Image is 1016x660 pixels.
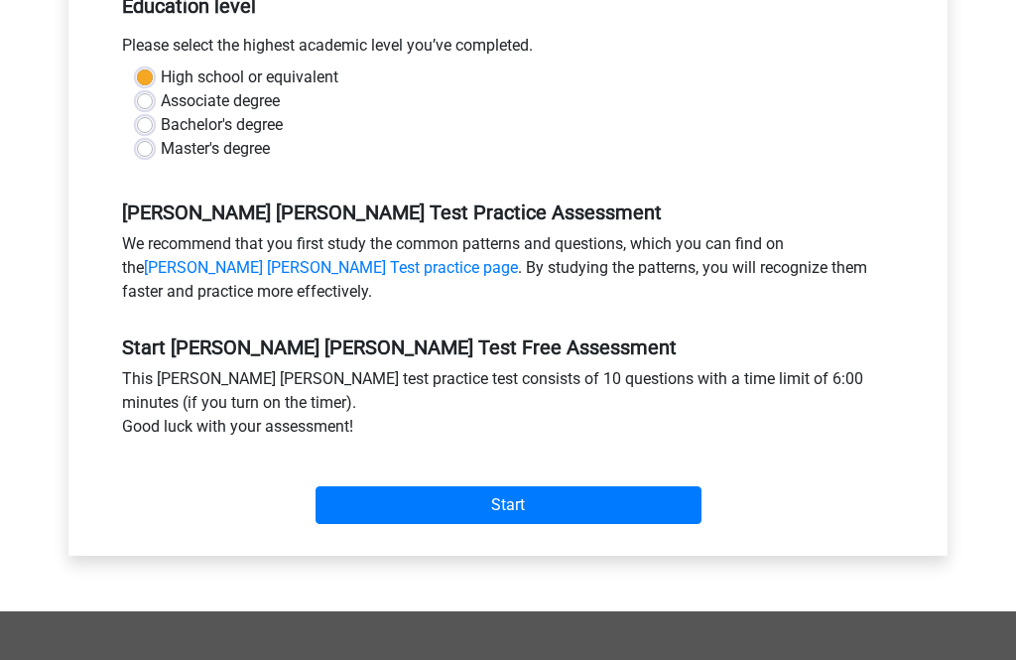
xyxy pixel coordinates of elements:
[122,200,894,224] h5: [PERSON_NAME] [PERSON_NAME] Test Practice Assessment
[107,232,909,312] div: We recommend that you first study the common patterns and questions, which you can find on the . ...
[144,258,518,277] a: [PERSON_NAME] [PERSON_NAME] Test practice page
[161,66,338,89] label: High school or equivalent
[316,486,701,524] input: Start
[161,137,270,161] label: Master's degree
[107,34,909,66] div: Please select the highest academic level you’ve completed.
[122,335,894,359] h5: Start [PERSON_NAME] [PERSON_NAME] Test Free Assessment
[161,113,283,137] label: Bachelor's degree
[107,367,909,447] div: This [PERSON_NAME] [PERSON_NAME] test practice test consists of 10 questions with a time limit of...
[161,89,280,113] label: Associate degree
